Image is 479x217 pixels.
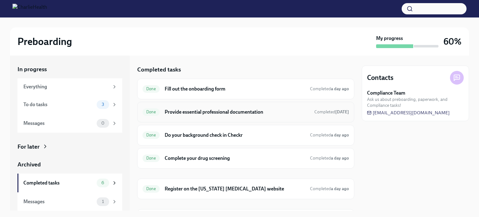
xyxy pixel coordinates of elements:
strong: a day ago [331,155,349,161]
span: Completed [310,155,349,161]
span: Done [143,186,160,191]
span: August 14th, 2025 08:33 [310,86,349,92]
strong: a day ago [331,186,349,191]
a: Archived [17,160,122,169]
div: Completed tasks [23,180,94,186]
span: 1 [98,199,108,204]
div: Messages [23,198,94,205]
strong: a day ago [331,86,349,91]
h3: 60% [443,36,462,47]
h6: Register on the [US_STATE] [MEDICAL_DATA] website [165,185,305,192]
a: Messages1 [17,192,122,211]
span: 3 [98,102,108,107]
a: To do tasks3 [17,95,122,114]
a: Messages0 [17,114,122,133]
strong: My progress [376,35,403,42]
a: For later [17,143,122,151]
h6: Fill out the onboarding form [165,86,305,92]
img: CharlieHealth [12,4,47,14]
span: 0 [98,121,108,126]
h2: Preboarding [17,35,72,48]
span: August 14th, 2025 08:33 [310,155,349,161]
a: [EMAIL_ADDRESS][DOMAIN_NAME] [367,110,450,116]
div: To do tasks [23,101,94,108]
strong: a day ago [331,132,349,138]
a: Everything [17,78,122,95]
div: Everything [23,83,109,90]
h6: Do your background check in Checkr [165,132,305,139]
span: Done [143,110,160,114]
span: August 14th, 2025 08:53 [310,132,349,138]
span: Done [143,86,160,91]
h5: Completed tasks [137,66,181,74]
h6: Complete your drug screening [165,155,305,162]
a: In progress [17,65,122,73]
span: Done [143,156,160,160]
div: Messages [23,120,94,127]
span: August 15th, 2025 12:32 [314,109,349,115]
span: 6 [98,180,108,185]
strong: [DATE] [335,109,349,115]
a: DoneFill out the onboarding formCompleteda day ago [143,84,349,94]
span: Ask us about preboarding, paperwork, and Compliance tasks! [367,96,464,108]
span: Done [143,133,160,137]
div: For later [17,143,40,151]
strong: Compliance Team [367,90,405,96]
a: DoneRegister on the [US_STATE] [MEDICAL_DATA] websiteCompleteda day ago [143,184,349,194]
h4: Contacts [367,73,394,82]
a: DoneComplete your drug screeningCompleteda day ago [143,153,349,163]
h6: Provide essential professional documentation [165,109,309,116]
span: Completed [310,186,349,191]
a: Completed tasks6 [17,174,122,192]
a: DoneDo your background check in CheckrCompleteda day ago [143,130,349,140]
span: Completed [310,132,349,138]
a: DoneProvide essential professional documentationCompleted[DATE] [143,107,349,117]
span: Completed [310,86,349,91]
span: Completed [314,109,349,115]
span: August 14th, 2025 08:54 [310,186,349,192]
